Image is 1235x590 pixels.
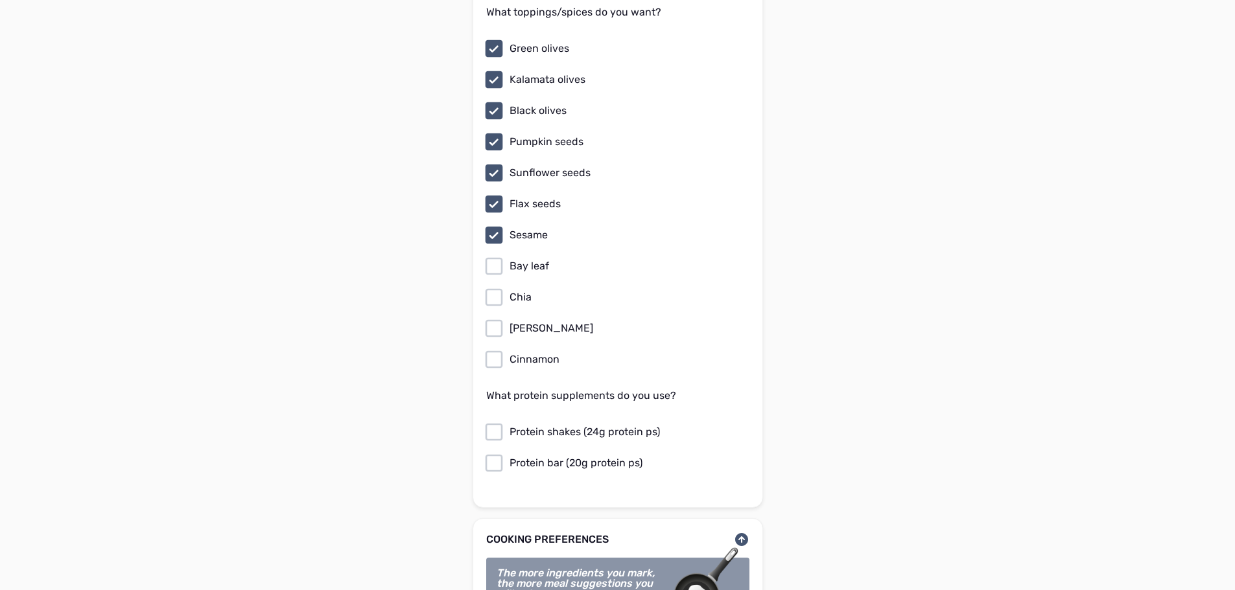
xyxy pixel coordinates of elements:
[510,455,747,471] div: Protein bar (20g protein ps)
[510,103,747,119] div: Black olives
[486,391,749,401] p: What protein supplements do you use?
[510,289,747,305] div: Chia
[510,424,747,440] div: Protein shakes (24g protein ps)
[510,227,747,243] div: Sesame
[510,41,747,56] div: Green olives
[510,258,747,274] div: Bay leaf
[486,534,609,545] div: COOKING PREFERENCES
[510,134,747,150] div: Pumpkin seeds
[510,165,747,181] div: Sunflower seeds
[486,7,749,17] p: What toppings/spices do you want?
[510,321,747,336] div: [PERSON_NAME]
[510,352,747,367] div: Cinnamon
[510,196,747,212] div: Flax seeds
[510,72,747,87] div: Kalamata olives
